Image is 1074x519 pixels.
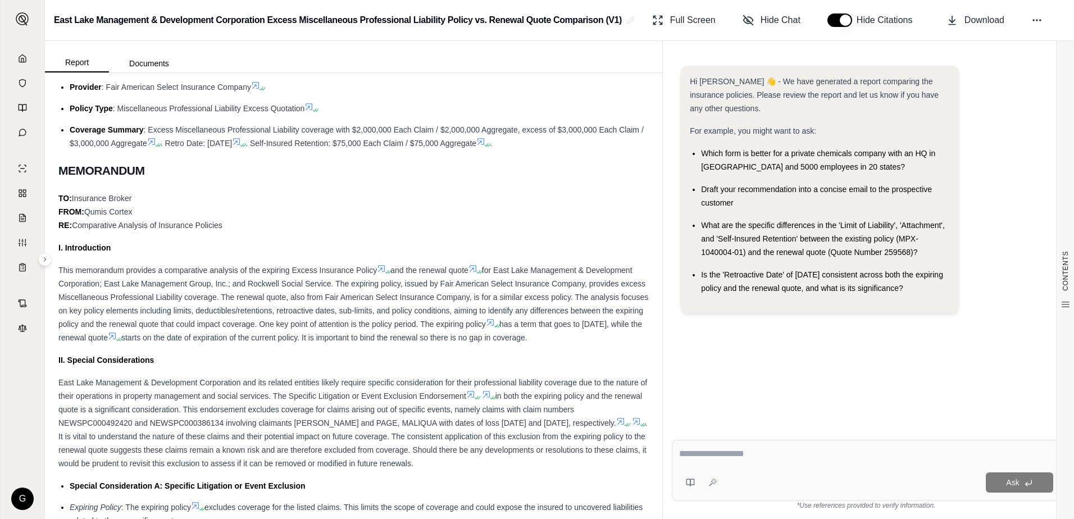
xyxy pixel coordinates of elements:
span: . Self-Insured Retention: $75,000 Each Claim / $75,000 Aggregate [245,139,476,148]
strong: RE: [58,221,72,230]
a: Coverage Table [7,256,38,279]
span: CONTENTS [1061,251,1070,291]
strong: I. Introduction [58,243,111,252]
h2: East Lake Management & Development Corporation Excess Miscellaneous Professional Liability Policy... [54,10,622,30]
a: Prompt Library [7,97,38,119]
a: Legal Search Engine [7,317,38,339]
span: : Fair American Select Insurance Company [102,83,251,92]
span: . [490,139,492,148]
div: *Use references provided to verify information. [672,501,1061,510]
a: Single Policy [7,157,38,180]
strong: FROM: [58,207,84,216]
span: . It is vital to understand the nature of these claims and their potential impact on future cover... [58,418,647,468]
a: Policy Comparisons [7,182,38,204]
a: Custom Report [7,231,38,254]
a: Documents Vault [7,72,38,94]
span: Qumis Cortex [84,207,133,216]
h2: MEMORANDUM [58,159,649,183]
span: in both the expiring policy and the renewal quote is a significant consideration. This endorsemen... [58,391,642,427]
button: Hide Chat [738,9,805,31]
span: Draft your recommendation into a concise email to the prospective customer [701,185,932,207]
span: What are the specific differences in the 'Limit of Liability', 'Attachment', and 'Self-Insured Re... [701,221,945,257]
span: . Retro Date: [DATE] [161,139,232,148]
a: Contract Analysis [7,292,38,315]
span: This memorandum provides a comparative analysis of the expiring Excess Insurance Policy [58,266,377,275]
button: Documents [109,54,189,72]
button: Report [45,53,109,72]
strong: TO: [58,194,72,203]
span: Hide Citations [857,13,920,27]
span: Ask [1006,478,1019,487]
span: Download [964,13,1004,27]
span: for East Lake Management & Development Corporation; East Lake Management Group, Inc.; and Rockwel... [58,266,648,329]
span: : Excess Miscellaneous Professional Liability coverage with $2,000,000 Each Claim / $2,000,000 Ag... [70,125,644,148]
button: Download [942,9,1009,31]
span: Policy Type [70,104,113,113]
span: : Miscellaneous Professional Liability Excess Quotation [113,104,305,113]
strong: II. Special Considerations [58,356,154,365]
button: Expand sidebar [38,253,52,266]
a: Home [7,47,38,70]
button: Full Screen [648,9,720,31]
span: Full Screen [670,13,716,27]
span: and the renewal quote [390,266,468,275]
div: G [11,488,34,510]
span: has a term that goes to [DATE], while the renewal quote [58,320,642,342]
img: Expand sidebar [16,12,29,26]
button: Ask [986,472,1053,493]
span: Comparative Analysis of Insurance Policies [72,221,222,230]
span: Which form is better for a private chemicals company with an HQ in [GEOGRAPHIC_DATA] and 5000 emp... [701,149,935,171]
span: East Lake Management & Development Corporation and its related entities likely require specific c... [58,378,647,400]
span: Insurance Broker [72,194,132,203]
a: Chat [7,121,38,144]
span: Hide Chat [761,13,800,27]
span: Special Consideration A: Specific Litigation or Event Exclusion [70,481,306,490]
span: Coverage Summary [70,125,144,134]
span: Hi [PERSON_NAME] 👋 - We have generated a report comparing the insurance policies. Please review t... [690,77,939,113]
span: Is the 'Retroactive Date' of [DATE] consistent across both the expiring policy and the renewal qu... [701,270,943,293]
span: starts on the date of expiration of the current policy. It is important to bind the renewal so th... [121,333,527,342]
a: Claim Coverage [7,207,38,229]
span: Expiring Policy [70,503,121,512]
span: For example, you might want to ask: [690,126,816,135]
button: Expand sidebar [11,8,34,30]
span: : The expiring policy [121,503,191,512]
span: Provider [70,83,102,92]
